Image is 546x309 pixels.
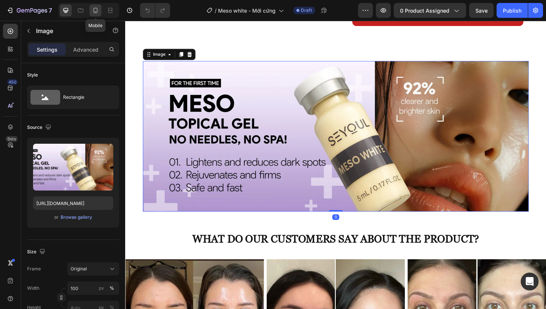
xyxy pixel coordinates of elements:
p: Settings [37,46,58,53]
div: Open Intercom Messenger [521,273,539,290]
button: Original [67,262,119,276]
iframe: Design area [125,21,546,309]
div: Source [27,123,53,133]
p: Image [36,26,99,35]
span: Save [475,7,488,14]
div: Undo/Redo [140,3,170,18]
div: 0 [219,205,227,211]
div: 450 [7,79,18,85]
span: Meso white - Mới cứng [218,7,276,14]
div: Beta [6,136,18,142]
div: Image [28,32,44,39]
span: or [54,213,59,222]
input: px% [67,282,119,295]
button: px [107,284,116,293]
input: https://example.com/image.jpg [33,196,113,210]
span: Draft [301,7,312,14]
button: % [97,284,106,293]
div: Size [27,247,47,257]
label: Width [27,285,39,292]
div: Publish [503,7,521,14]
button: Save [469,3,494,18]
button: 0 product assigned [394,3,466,18]
span: 0 product assigned [400,7,449,14]
img: preview-image [33,144,113,191]
p: 7 [49,6,52,15]
label: Frame [27,266,41,272]
div: Style [27,72,38,78]
div: px [99,285,104,292]
button: 7 [3,3,55,18]
span: / [215,7,217,14]
button: Browse gallery [60,214,92,221]
div: Rectangle [63,89,108,106]
button: Publish [497,3,528,18]
p: Advanced [73,46,98,53]
strong: What do our customers say about the product? [71,224,375,237]
span: Original [71,266,87,272]
div: % [110,285,114,292]
img: gempages_558085796976919545-2303e2dc-6738-4963-87c4-898408867ee8.webp [19,43,427,202]
div: Browse gallery [61,214,92,221]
